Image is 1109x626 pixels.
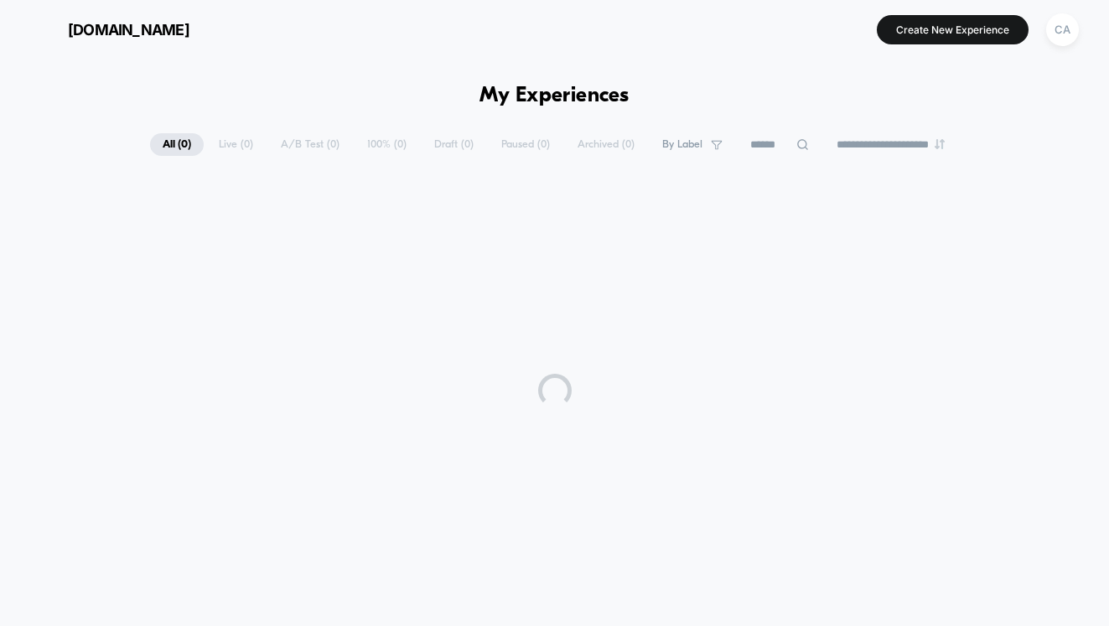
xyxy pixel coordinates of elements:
[1046,13,1079,46] div: CA
[662,138,702,151] span: By Label
[150,133,204,156] span: All ( 0 )
[935,139,945,149] img: end
[68,21,189,39] span: [DOMAIN_NAME]
[25,16,194,43] button: [DOMAIN_NAME]
[877,15,1029,44] button: Create New Experience
[479,84,630,108] h1: My Experiences
[1041,13,1084,47] button: CA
